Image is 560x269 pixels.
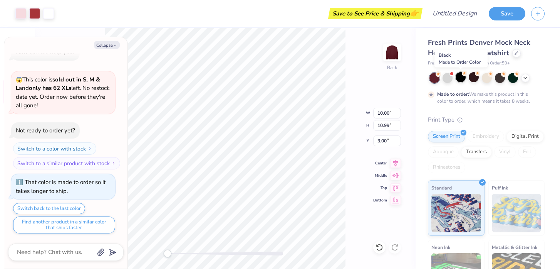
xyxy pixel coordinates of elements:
[373,173,387,179] span: Middle
[428,131,465,142] div: Screen Print
[428,115,545,124] div: Print Type
[434,50,488,68] div: Black
[16,76,22,83] span: 😱
[494,146,516,158] div: Vinyl
[428,60,451,67] span: Fresh Prints
[492,184,508,192] span: Puff Ink
[428,146,459,158] div: Applique
[506,131,544,142] div: Digital Print
[492,243,537,251] span: Metallic & Glitter Ink
[330,8,421,19] div: Save to See Price & Shipping
[94,41,120,49] button: Collapse
[384,45,400,60] img: Back
[518,146,536,158] div: Foil
[16,76,110,110] span: This color is and left. No restock date yet. Order now before they're all gone!
[87,146,92,151] img: Switch to a color with stock
[439,59,481,65] span: Made to Order Color
[373,185,387,191] span: Top
[492,194,542,232] img: Puff Ink
[111,161,116,166] img: Switch to a similar product with stock
[468,131,504,142] div: Embroidery
[373,160,387,166] span: Center
[461,146,492,158] div: Transfers
[437,91,532,105] div: We make this product in this color to order, which means it takes 8 weeks.
[13,203,85,214] button: Switch back to the last color
[426,6,483,21] input: Untitled Design
[164,250,171,257] div: Accessibility label
[489,7,525,20] button: Save
[13,217,115,233] button: Find another product in a similar color that ships faster
[431,184,452,192] span: Standard
[16,127,75,134] div: Not ready to order yet?
[437,91,469,97] strong: Made to order:
[373,197,387,203] span: Bottom
[16,178,106,195] div: That color is made to order so it takes longer to ship.
[471,60,510,67] span: Minimum Order: 50 +
[29,84,71,92] strong: only has 62 XLs
[13,157,120,169] button: Switch to a similar product with stock
[431,194,481,232] img: Standard
[410,8,418,18] span: 👉
[431,243,450,251] span: Neon Ink
[428,162,465,173] div: Rhinestones
[387,64,397,71] div: Back
[13,142,96,155] button: Switch to a color with stock
[16,76,100,92] strong: sold out in S, M & L
[428,38,530,58] span: Fresh Prints Denver Mock Neck Heavyweight Sweatshirt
